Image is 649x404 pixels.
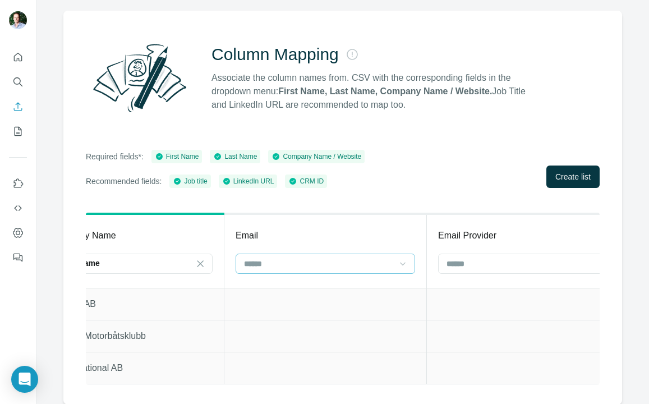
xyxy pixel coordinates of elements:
button: Create list [546,166,600,188]
div: Open Intercom Messenger [11,366,38,393]
div: Job title [173,176,207,186]
button: Quick start [9,47,27,67]
div: Last Name [213,151,257,162]
p: Norex International AB [33,361,213,375]
p: Email [236,229,258,242]
p: Company Name [40,258,100,269]
button: Dashboard [9,223,27,243]
p: Email Provider [438,229,496,242]
div: LinkedIn URL [222,176,274,186]
img: Surfe Illustration - Column Mapping [86,38,194,118]
img: Avatar [9,11,27,29]
button: Use Surfe on LinkedIn [9,173,27,194]
p: Required fields*: [86,151,144,162]
strong: First Name, Last Name, Company Name / Website. [278,86,492,96]
div: CRM ID [288,176,324,186]
button: Search [9,72,27,92]
button: My lists [9,121,27,141]
div: Company Name / Website [271,151,361,162]
p: Associate the column names from. CSV with the corresponding fields in the dropdown menu: Job Titl... [211,71,536,112]
p: RZ ZamPart AB [33,297,213,311]
p: Company Name [51,229,116,242]
button: Feedback [9,247,27,268]
button: Enrich CSV [9,97,27,117]
p: Recommended fields: [86,176,162,187]
span: Create list [555,171,591,182]
div: First Name [155,151,199,162]
h2: Column Mapping [211,44,339,65]
p: Norrsundets Motorbåtsklubb [33,329,213,343]
button: Use Surfe API [9,198,27,218]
